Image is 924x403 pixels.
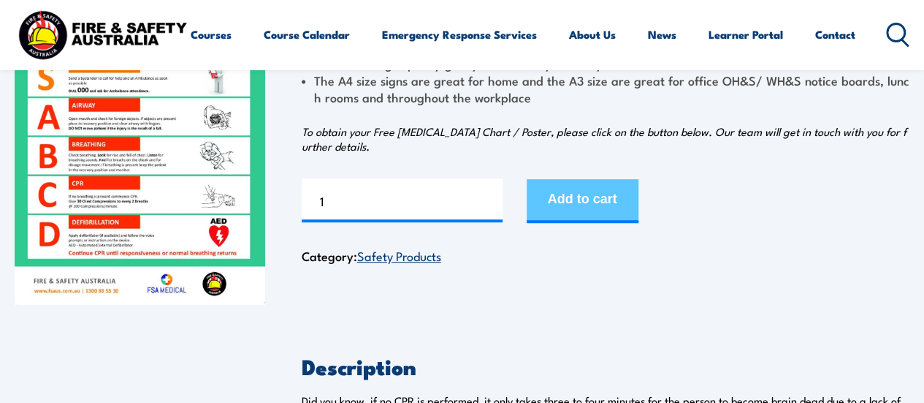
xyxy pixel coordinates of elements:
span: Category: [302,246,441,265]
em: To obtain your Free [MEDICAL_DATA] Chart / Poster, please click on the button below. Our team wil... [302,124,906,154]
a: Safety Products [357,246,441,264]
button: Add to cart [527,179,638,223]
input: Product quantity [302,178,503,222]
a: Course Calendar [264,17,350,52]
a: News [648,17,676,52]
a: Emergency Response Services [382,17,537,52]
h2: Description [302,356,910,375]
li: The A4 size signs are great for home and the A3 size are great for office OH&S/ WH&S notice board... [302,72,910,106]
a: About Us [569,17,616,52]
a: Contact [815,17,855,52]
a: Courses [191,17,232,52]
a: Learner Portal [709,17,783,52]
